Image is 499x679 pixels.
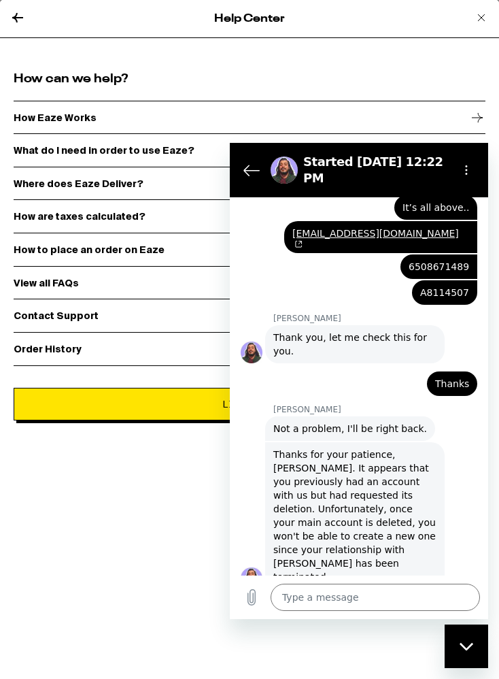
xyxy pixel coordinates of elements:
p: Where does Eaze Deliver? [14,178,143,189]
a: What do I need in order to use Eaze? [14,133,485,167]
p: How are taxes calculated? [14,211,145,222]
p: How to place an order on Eaze [14,244,165,255]
a: How to place an order on Eaze [14,233,485,267]
p: What do I need in order to use Eaze? [14,145,194,156]
h2: How can we help? [14,71,485,88]
a: View all FAQs [14,266,485,300]
iframe: Messaging window [230,143,488,619]
button: Live Chat [14,388,485,420]
p: View all FAQs [14,278,79,288]
a: How are taxes calculated? [14,199,485,233]
a: Where does Eaze Deliver? [14,167,485,201]
a: Order History [14,332,485,366]
p: Contact Support [14,310,99,321]
p: Order History [14,344,82,354]
span: Live Chat [222,399,277,409]
iframe: Button to launch messaging window, conversation in progress [445,625,488,668]
p: How Eaze Works [14,112,97,123]
a: Contact Support [14,299,485,333]
a: How Eaze Works [14,101,485,135]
